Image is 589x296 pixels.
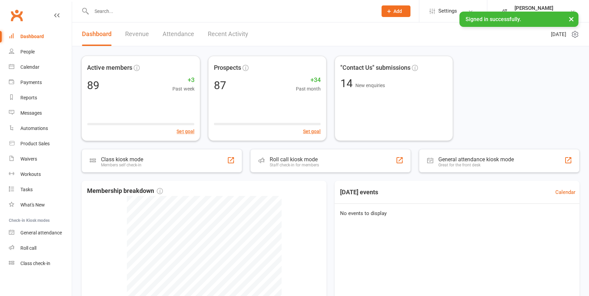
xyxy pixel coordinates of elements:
[87,63,132,72] span: Active members
[9,29,72,44] a: Dashboard
[20,156,37,162] div: Waivers
[20,202,45,208] div: What's New
[20,245,36,251] div: Roll call
[296,85,321,93] span: Past month
[555,188,575,196] a: Calendar
[87,80,99,91] div: 89
[9,60,72,75] a: Calendar
[340,63,410,73] span: "Contact Us" submissions
[20,95,37,100] div: Reports
[125,22,149,46] a: Revenue
[9,182,72,197] a: Tasks
[551,30,566,38] span: [DATE]
[214,80,226,91] div: 87
[9,75,72,90] a: Payments
[20,49,35,54] div: People
[176,128,194,135] button: Set goal
[9,121,72,136] a: Automations
[8,7,25,24] a: Clubworx
[335,186,384,198] h3: [DATE] events
[9,105,72,121] a: Messages
[20,187,33,192] div: Tasks
[20,126,48,131] div: Automations
[382,5,410,17] button: Add
[172,85,194,93] span: Past week
[332,204,582,223] div: No events to display
[515,11,564,17] div: New Culture Movement
[20,64,39,70] div: Calendar
[20,34,44,39] div: Dashboard
[9,151,72,167] a: Waivers
[303,128,321,135] button: Set goal
[20,171,41,177] div: Workouts
[438,163,514,167] div: Great for the front desk
[87,186,163,196] span: Membership breakdown
[20,110,42,116] div: Messages
[208,22,248,46] a: Recent Activity
[9,197,72,213] a: What's New
[163,22,194,46] a: Attendance
[355,83,385,88] span: New enquiries
[438,3,457,19] span: Settings
[89,6,373,16] input: Search...
[9,167,72,182] a: Workouts
[20,230,62,235] div: General attendance
[9,256,72,271] a: Class kiosk mode
[9,90,72,105] a: Reports
[270,163,319,167] div: Staff check-in for members
[101,163,143,167] div: Members self check-in
[340,77,355,90] span: 14
[82,22,112,46] a: Dashboard
[498,4,511,18] img: thumb_image1748164043.png
[565,12,577,26] button: ×
[9,44,72,60] a: People
[172,75,194,85] span: +3
[9,225,72,241] a: General attendance kiosk mode
[9,136,72,151] a: Product Sales
[9,241,72,256] a: Roll call
[466,16,521,22] span: Signed in successfully.
[214,63,241,73] span: Prospects
[270,156,319,163] div: Roll call kiosk mode
[393,9,402,14] span: Add
[20,80,42,85] div: Payments
[101,156,143,163] div: Class kiosk mode
[438,156,514,163] div: General attendance kiosk mode
[296,75,321,85] span: +34
[20,141,50,146] div: Product Sales
[515,5,564,11] div: [PERSON_NAME]
[20,261,50,266] div: Class check-in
